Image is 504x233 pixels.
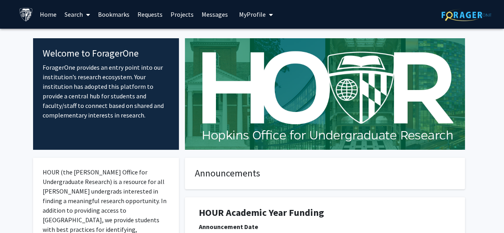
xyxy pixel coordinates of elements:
img: Johns Hopkins University Logo [19,8,33,22]
h4: Announcements [195,168,455,179]
a: Search [61,0,94,28]
div: Announcement Date [199,222,451,231]
p: ForagerOne provides an entry point into our institution’s research ecosystem. Your institution ha... [43,63,170,120]
a: Messages [198,0,232,28]
a: Bookmarks [94,0,133,28]
span: My Profile [239,10,266,18]
a: Projects [167,0,198,28]
img: ForagerOne Logo [441,9,491,21]
iframe: Chat [6,197,34,227]
a: Requests [133,0,167,28]
a: Home [36,0,61,28]
h4: Welcome to ForagerOne [43,48,170,59]
h1: HOUR Academic Year Funding [199,207,451,219]
img: Cover Image [185,38,465,150]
